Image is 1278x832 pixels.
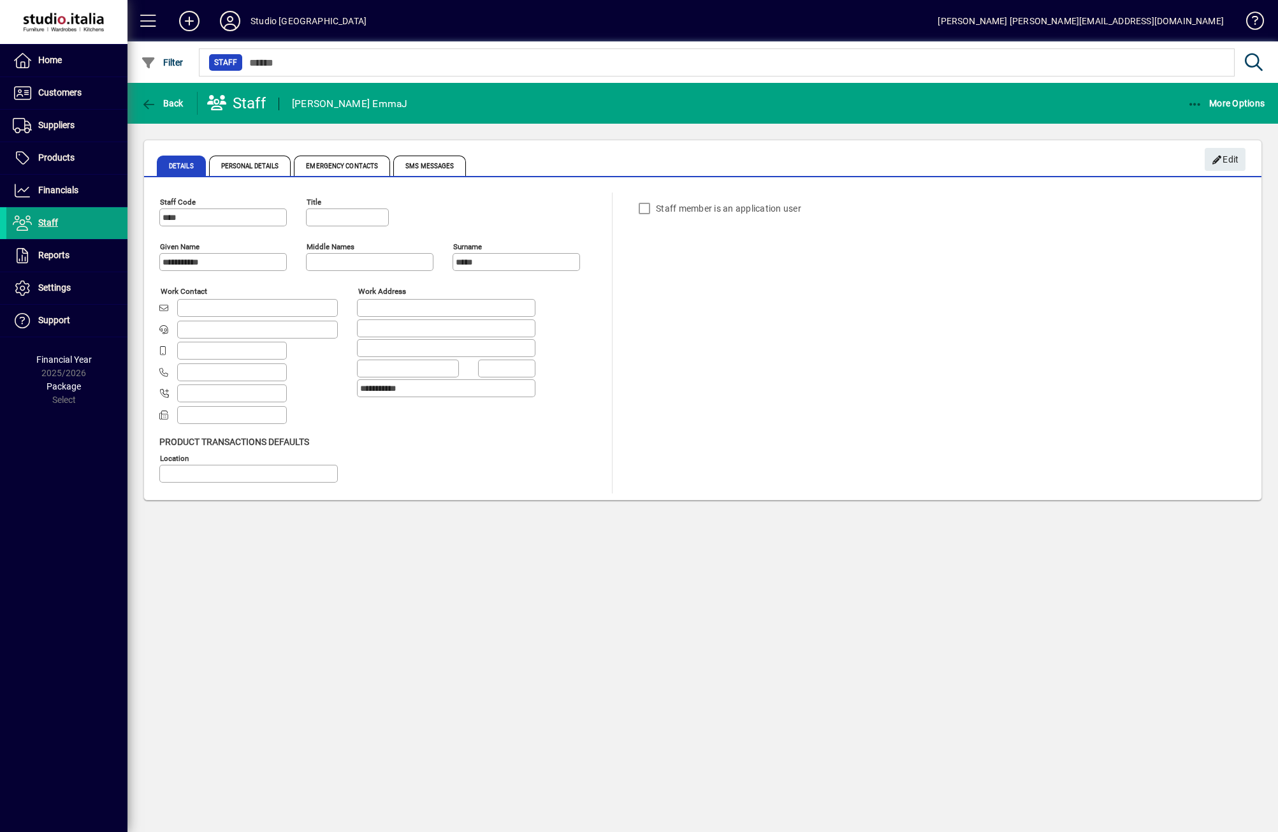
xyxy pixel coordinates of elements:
button: Profile [210,10,251,33]
span: Products [38,152,75,163]
span: Financials [38,185,78,195]
span: Package [47,381,81,391]
span: Reports [38,250,69,260]
span: Filter [141,57,184,68]
mat-label: Title [307,198,321,207]
span: Settings [38,282,71,293]
a: Customers [6,77,127,109]
app-page-header-button: Back [127,92,198,115]
button: More Options [1184,92,1268,115]
a: Knowledge Base [1237,3,1262,44]
a: Reports [6,240,127,272]
span: Details [157,156,206,176]
a: Financials [6,175,127,207]
a: Settings [6,272,127,304]
span: Suppliers [38,120,75,130]
mat-label: Staff Code [160,198,196,207]
span: Emergency Contacts [294,156,390,176]
button: Filter [138,51,187,74]
mat-label: Surname [453,242,482,251]
span: Customers [38,87,82,98]
span: Home [38,55,62,65]
a: Suppliers [6,110,127,142]
div: Studio [GEOGRAPHIC_DATA] [251,11,367,31]
span: Edit [1212,149,1239,170]
mat-label: Middle names [307,242,354,251]
span: Staff [38,217,58,228]
div: [PERSON_NAME] [PERSON_NAME][EMAIL_ADDRESS][DOMAIN_NAME] [938,11,1224,31]
a: Products [6,142,127,174]
mat-label: Location [160,454,189,463]
span: Product Transactions Defaults [159,437,309,447]
div: [PERSON_NAME] EmmaJ [292,94,408,114]
span: Support [38,315,70,325]
span: More Options [1187,98,1265,108]
mat-label: Given name [160,242,200,251]
span: Financial Year [36,354,92,365]
button: Edit [1205,148,1245,171]
button: Back [138,92,187,115]
span: Staff [214,56,237,69]
span: Back [141,98,184,108]
div: Staff [207,93,266,113]
button: Add [169,10,210,33]
a: Home [6,45,127,77]
a: Support [6,305,127,337]
span: Personal Details [209,156,291,176]
span: SMS Messages [393,156,466,176]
